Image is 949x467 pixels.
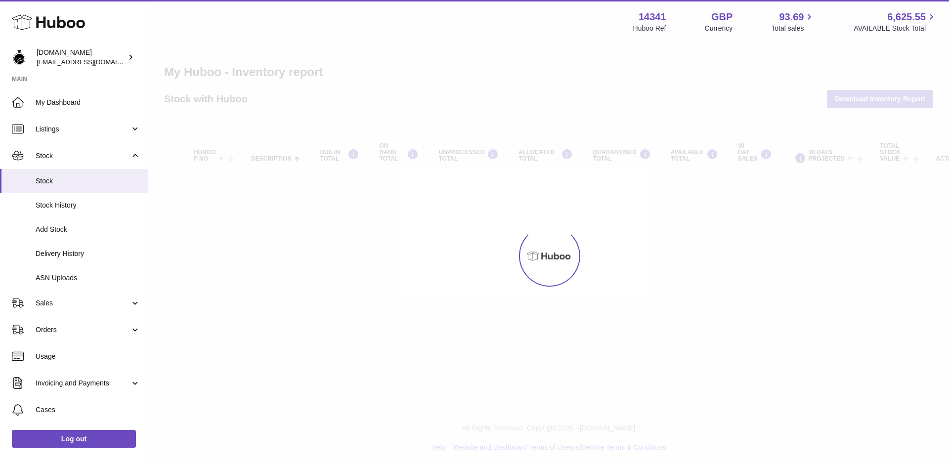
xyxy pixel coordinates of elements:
span: Stock [36,176,140,186]
a: 6,625.55 AVAILABLE Stock Total [854,10,937,33]
span: ASN Uploads [36,273,140,283]
span: 6,625.55 [887,10,926,24]
div: Huboo Ref [633,24,666,33]
div: Currency [705,24,733,33]
span: 93.69 [779,10,804,24]
strong: GBP [711,10,733,24]
span: Invoicing and Payments [36,379,130,388]
strong: 14341 [639,10,666,24]
span: Stock History [36,201,140,210]
span: Cases [36,405,140,415]
span: Delivery History [36,249,140,258]
span: Usage [36,352,140,361]
span: My Dashboard [36,98,140,107]
span: Total sales [771,24,815,33]
div: [DOMAIN_NAME] [37,48,126,67]
span: Sales [36,298,130,308]
a: Log out [12,430,136,448]
a: 93.69 Total sales [771,10,815,33]
span: Stock [36,151,130,161]
span: [EMAIL_ADDRESS][DOMAIN_NAME] [37,58,145,66]
img: theperfumesampler@gmail.com [12,50,27,65]
span: Add Stock [36,225,140,234]
span: Orders [36,325,130,335]
span: Listings [36,125,130,134]
span: AVAILABLE Stock Total [854,24,937,33]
